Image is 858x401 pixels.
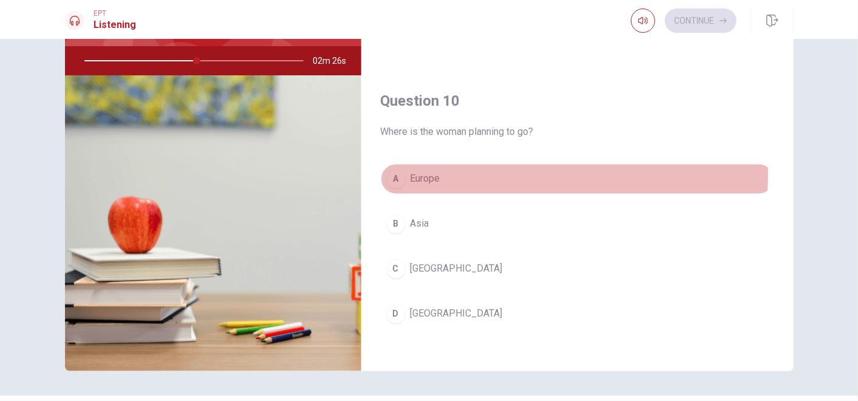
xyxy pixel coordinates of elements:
[386,304,406,324] div: D
[386,214,406,234] div: B
[381,164,774,194] button: AEurope
[410,307,503,321] span: [GEOGRAPHIC_DATA]
[410,217,429,231] span: Asia
[313,46,356,75] span: 02m 26s
[381,209,774,239] button: BAsia
[381,254,774,284] button: C[GEOGRAPHIC_DATA]
[381,91,774,111] h4: Question 10
[410,172,440,187] span: Europe
[381,125,774,140] span: Where is the woman planning to go?
[410,262,503,276] span: [GEOGRAPHIC_DATA]
[65,75,361,371] img: B2 Recording 9: Discussing Travel Plans
[386,259,406,279] div: C
[386,170,406,189] div: A
[94,18,137,32] h1: Listening
[94,9,137,18] span: EPT
[381,299,774,329] button: D[GEOGRAPHIC_DATA]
